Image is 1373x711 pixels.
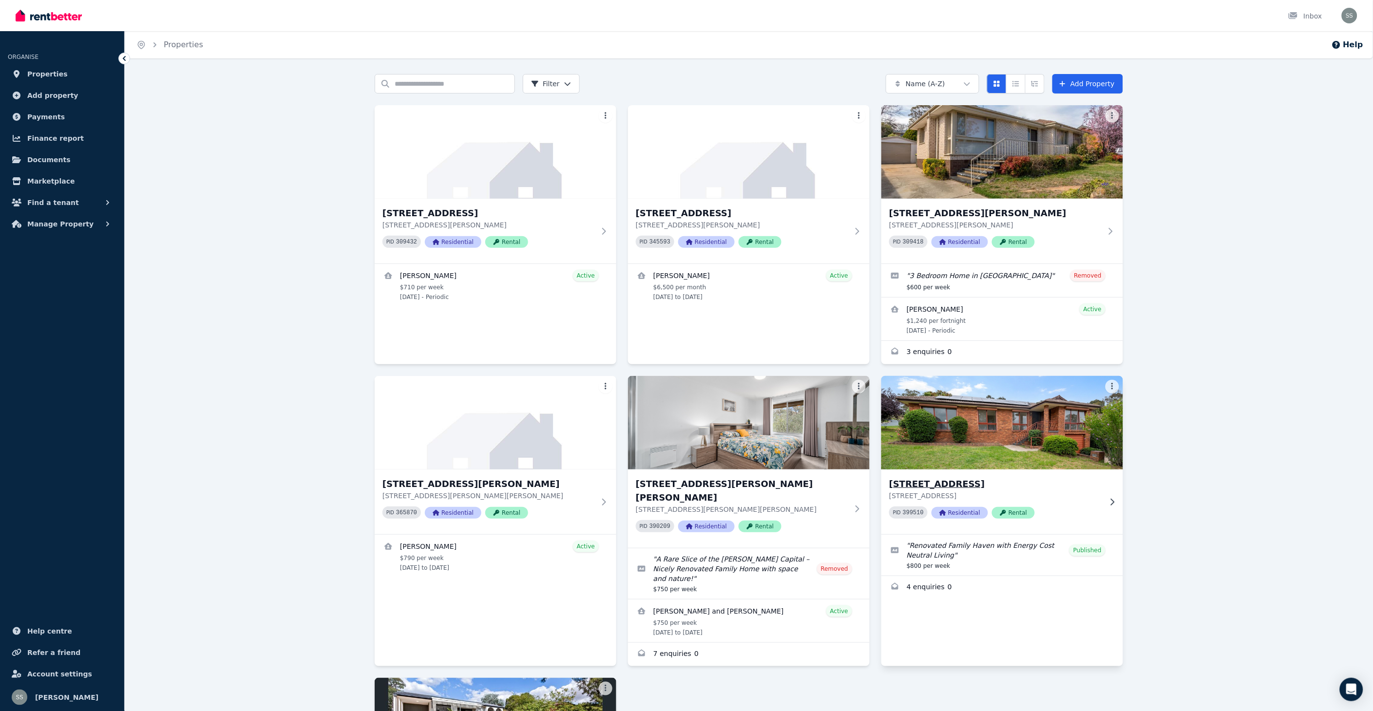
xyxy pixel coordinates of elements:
div: View options [987,74,1045,94]
p: [STREET_ADDRESS][PERSON_NAME][PERSON_NAME] [382,491,595,501]
img: 191 Chuculba Cres, Giralang [876,374,1129,472]
a: Documents [8,150,116,169]
a: Refer a friend [8,643,116,662]
a: View details for Derek Chanakira [628,264,870,307]
span: Add property [27,90,78,101]
a: Account settings [8,664,116,684]
a: Add Property [1052,74,1123,94]
span: [PERSON_NAME] [35,692,98,703]
button: Card view [987,74,1007,94]
a: 191 Chuculba Cres, Giralang[STREET_ADDRESS][STREET_ADDRESS]PID 399510ResidentialRental [881,376,1123,534]
img: 6A Bear Place, Chisholm [375,105,616,199]
code: 309432 [396,239,417,245]
button: Help [1332,39,1363,51]
p: [STREET_ADDRESS] [889,491,1102,501]
button: Expanded list view [1025,74,1045,94]
a: 6A Bear Place, Chisholm[STREET_ADDRESS][STREET_ADDRESS][PERSON_NAME]PID 309432ResidentialRental [375,105,616,263]
span: Finance report [27,132,84,144]
button: More options [852,109,866,123]
span: Marketplace [27,175,75,187]
button: More options [1106,109,1119,123]
a: Enquiries for 191 Chuculba Cres, Giralang [881,576,1123,599]
span: Residential [678,236,735,248]
small: PID [640,239,648,244]
h3: [STREET_ADDRESS][PERSON_NAME] [382,477,595,491]
span: Documents [27,154,71,166]
button: Find a tenant [8,193,116,212]
img: Shiva Sapkota [1342,8,1357,23]
h3: [STREET_ADDRESS] [889,477,1102,491]
a: Marketplace [8,171,116,191]
img: Shiva Sapkota [12,690,27,705]
small: PID [893,239,901,244]
code: 399510 [903,509,924,516]
span: Refer a friend [27,647,80,658]
span: Name (A-Z) [906,79,945,89]
a: View details for Gurjit Singh [375,264,616,307]
div: Inbox [1288,11,1322,21]
button: Compact list view [1006,74,1026,94]
h3: [STREET_ADDRESS][PERSON_NAME][PERSON_NAME] [636,477,848,505]
nav: Breadcrumb [125,31,215,58]
a: Edit listing: 3 Bedroom Home in Weston [881,264,1123,297]
p: [STREET_ADDRESS][PERSON_NAME][PERSON_NAME] [636,505,848,514]
span: Manage Property [27,218,94,230]
span: Rental [739,236,782,248]
a: View details for Derek Chanakira [375,535,616,578]
code: 365870 [396,509,417,516]
a: Enquiries for 43 Cumpston Pl, MacGregor [628,643,870,666]
button: Manage Property [8,214,116,234]
a: Add property [8,86,116,105]
span: Filter [531,79,560,89]
img: 6B Bear Place, Chisholm [628,105,870,199]
span: Rental [992,507,1035,519]
small: PID [640,524,648,529]
span: Residential [425,507,481,519]
small: PID [893,510,901,515]
button: Name (A-Z) [886,74,979,94]
span: Rental [485,507,528,519]
span: ORGANISE [8,54,38,60]
h3: [STREET_ADDRESS][PERSON_NAME] [889,206,1102,220]
button: More options [599,682,612,695]
span: Residential [932,507,988,519]
button: More options [599,380,612,393]
a: Edit listing: A Rare Slice of the Bush Capital – Nicely Renovated Family Home with space and nature! [628,548,870,599]
a: Payments [8,107,116,127]
a: 24A McInnes Street, Weston[STREET_ADDRESS][PERSON_NAME][STREET_ADDRESS][PERSON_NAME]PID 309418Res... [881,105,1123,263]
span: Help centre [27,625,72,637]
h3: [STREET_ADDRESS] [382,206,595,220]
span: Residential [932,236,988,248]
a: 43 Cumpston Pl, MacGregor[STREET_ADDRESS][PERSON_NAME][PERSON_NAME][STREET_ADDRESS][PERSON_NAME][... [628,376,870,548]
small: PID [386,239,394,244]
a: Properties [164,40,203,49]
span: Account settings [27,668,92,680]
a: 6B Bear Place, Chisholm[STREET_ADDRESS][STREET_ADDRESS][PERSON_NAME]PID 345593ResidentialRental [628,105,870,263]
span: Payments [27,111,65,123]
p: [STREET_ADDRESS][PERSON_NAME] [636,220,848,230]
img: 43 Cumpston Pl, MacGregor [628,376,870,469]
img: 24B McInnes St, Weston [375,376,616,469]
img: RentBetter [16,8,82,23]
a: Edit listing: Renovated Family Haven with Energy Cost Neutral Living [881,535,1123,576]
small: PID [386,510,394,515]
button: More options [852,380,866,393]
span: Rental [739,521,782,532]
button: More options [599,109,612,123]
a: Help centre [8,621,116,641]
button: More options [1106,380,1119,393]
img: 24A McInnes Street, Weston [881,105,1123,199]
span: Rental [992,236,1035,248]
a: 24B McInnes St, Weston[STREET_ADDRESS][PERSON_NAME][STREET_ADDRESS][PERSON_NAME][PERSON_NAME]PID ... [375,376,616,534]
a: View details for Amanda Baker [881,298,1123,340]
code: 309418 [903,239,924,245]
p: [STREET_ADDRESS][PERSON_NAME] [889,220,1102,230]
p: [STREET_ADDRESS][PERSON_NAME] [382,220,595,230]
code: 345593 [649,239,670,245]
span: Residential [425,236,481,248]
span: Properties [27,68,68,80]
span: Find a tenant [27,197,79,208]
a: Finance report [8,129,116,148]
div: Open Intercom Messenger [1340,678,1363,701]
a: Enquiries for 24A McInnes Street, Weston [881,341,1123,364]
